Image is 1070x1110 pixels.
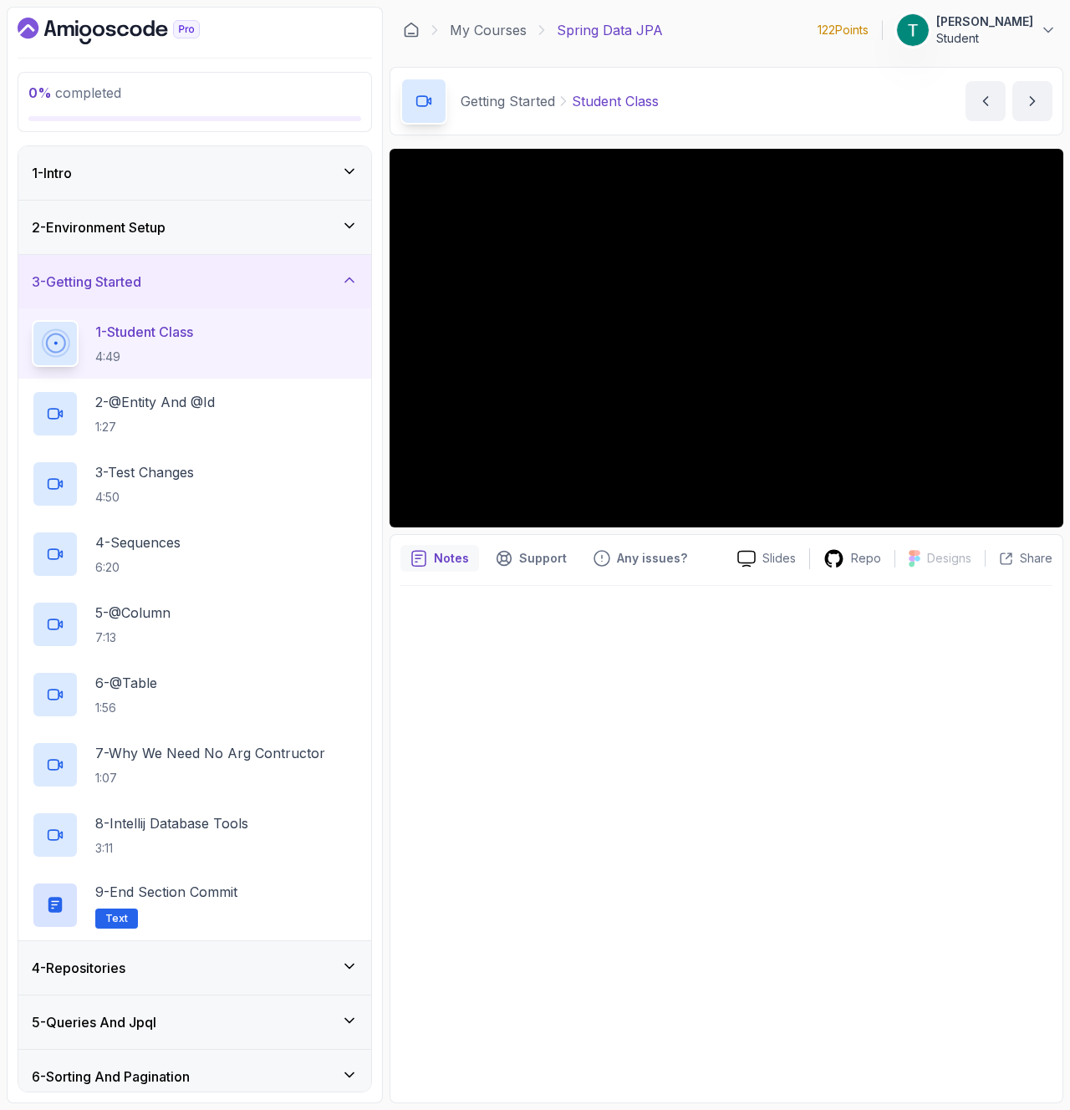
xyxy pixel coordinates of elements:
[583,545,697,572] button: Feedback button
[936,13,1033,30] p: [PERSON_NAME]
[28,84,121,101] span: completed
[18,146,371,200] button: 1-Intro
[105,912,128,925] span: Text
[95,743,325,763] p: 7 - Why We Need No Arg Contructor
[32,217,166,237] h3: 2 - Environment Setup
[32,320,358,367] button: 1-Student Class4:49
[927,550,971,567] p: Designs
[985,550,1052,567] button: Share
[936,30,1033,47] p: Student
[752,741,1053,1035] iframe: chat widget
[32,163,72,183] h3: 1 - Intro
[95,392,215,412] p: 2 - @Entity And @Id
[95,882,237,902] p: 9 - End Section Commit
[95,813,248,833] p: 8 - Intellij Database Tools
[390,149,1063,527] iframe: 1 - Student Class
[28,84,52,101] span: 0 %
[762,550,796,567] p: Slides
[32,272,141,292] h3: 3 - Getting Started
[400,545,479,572] button: notes button
[450,20,527,40] a: My Courses
[18,941,371,995] button: 4-Repositories
[896,13,1057,47] button: user profile image[PERSON_NAME]Student
[18,995,371,1049] button: 5-Queries And Jpql
[32,671,358,718] button: 6-@Table1:56
[95,559,181,576] p: 6:20
[818,22,869,38] p: 122 Points
[617,550,687,567] p: Any issues?
[95,322,193,342] p: 1 - Student Class
[1020,550,1052,567] p: Share
[461,91,555,111] p: Getting Started
[32,882,358,929] button: 9-End Section CommitText
[966,81,1006,121] button: previous content
[32,741,358,788] button: 7-Why We Need No Arg Contructor1:07
[95,770,325,787] p: 1:07
[897,14,929,46] img: user profile image
[851,550,881,567] p: Repo
[32,461,358,507] button: 3-Test Changes4:50
[486,545,577,572] button: Support button
[810,548,894,569] a: Repo
[18,18,238,44] a: Dashboard
[32,1067,190,1087] h3: 6 - Sorting And Pagination
[1000,1043,1053,1093] iframe: chat widget
[434,550,469,567] p: Notes
[95,349,193,365] p: 4:49
[32,1012,156,1032] h3: 5 - Queries And Jpql
[32,958,125,978] h3: 4 - Repositories
[95,489,194,506] p: 4:50
[32,531,358,578] button: 4-Sequences6:20
[95,700,157,716] p: 1:56
[18,201,371,254] button: 2-Environment Setup
[32,601,358,648] button: 5-@Column7:13
[95,532,181,552] p: 4 - Sequences
[95,840,248,857] p: 3:11
[519,550,567,567] p: Support
[557,20,663,40] p: Spring Data JPA
[724,550,809,568] a: Slides
[95,603,171,623] p: 5 - @Column
[403,22,420,38] a: Dashboard
[18,1050,371,1103] button: 6-Sorting And Pagination
[32,812,358,858] button: 8-Intellij Database Tools3:11
[572,91,659,111] p: Student Class
[18,255,371,308] button: 3-Getting Started
[95,673,157,693] p: 6 - @Table
[95,419,215,435] p: 1:27
[95,629,171,646] p: 7:13
[1012,81,1052,121] button: next content
[32,390,358,437] button: 2-@Entity And @Id1:27
[95,462,194,482] p: 3 - Test Changes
